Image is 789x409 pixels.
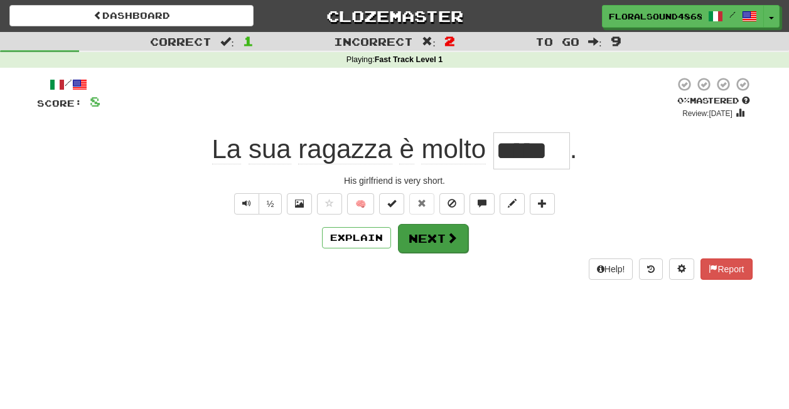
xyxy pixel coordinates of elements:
[609,11,702,22] span: FloralSound4868
[317,193,342,215] button: Favorite sentence (alt+f)
[379,193,404,215] button: Set this sentence to 100% Mastered (alt+m)
[334,35,413,48] span: Incorrect
[535,35,579,48] span: To go
[570,134,577,164] span: .
[220,36,234,47] span: :
[500,193,525,215] button: Edit sentence (alt+d)
[90,93,100,109] span: 8
[9,5,254,26] a: Dashboard
[422,36,436,47] span: :
[700,258,752,280] button: Report
[729,10,736,19] span: /
[322,227,391,248] button: Explain
[530,193,555,215] button: Add to collection (alt+a)
[602,5,764,28] a: FloralSound4868 /
[298,134,392,164] span: ragazza
[259,193,282,215] button: ½
[439,193,464,215] button: Ignore sentence (alt+i)
[212,134,242,164] span: La
[232,193,282,215] div: Text-to-speech controls
[234,193,259,215] button: Play sentence audio (ctl+space)
[287,193,312,215] button: Show image (alt+x)
[272,5,517,27] a: Clozemaster
[37,98,82,109] span: Score:
[399,134,414,164] span: è
[677,95,690,105] span: 0 %
[37,174,753,187] div: His girlfriend is very short.
[421,134,486,164] span: molto
[409,193,434,215] button: Reset to 0% Mastered (alt+r)
[639,258,663,280] button: Round history (alt+y)
[675,95,753,107] div: Mastered
[611,33,621,48] span: 9
[249,134,291,164] span: sua
[682,109,733,118] small: Review: [DATE]
[375,55,443,64] strong: Fast Track Level 1
[589,258,633,280] button: Help!
[347,193,374,215] button: 🧠
[588,36,602,47] span: :
[444,33,455,48] span: 2
[243,33,254,48] span: 1
[398,224,468,253] button: Next
[470,193,495,215] button: Discuss sentence (alt+u)
[37,77,100,92] div: /
[150,35,212,48] span: Correct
